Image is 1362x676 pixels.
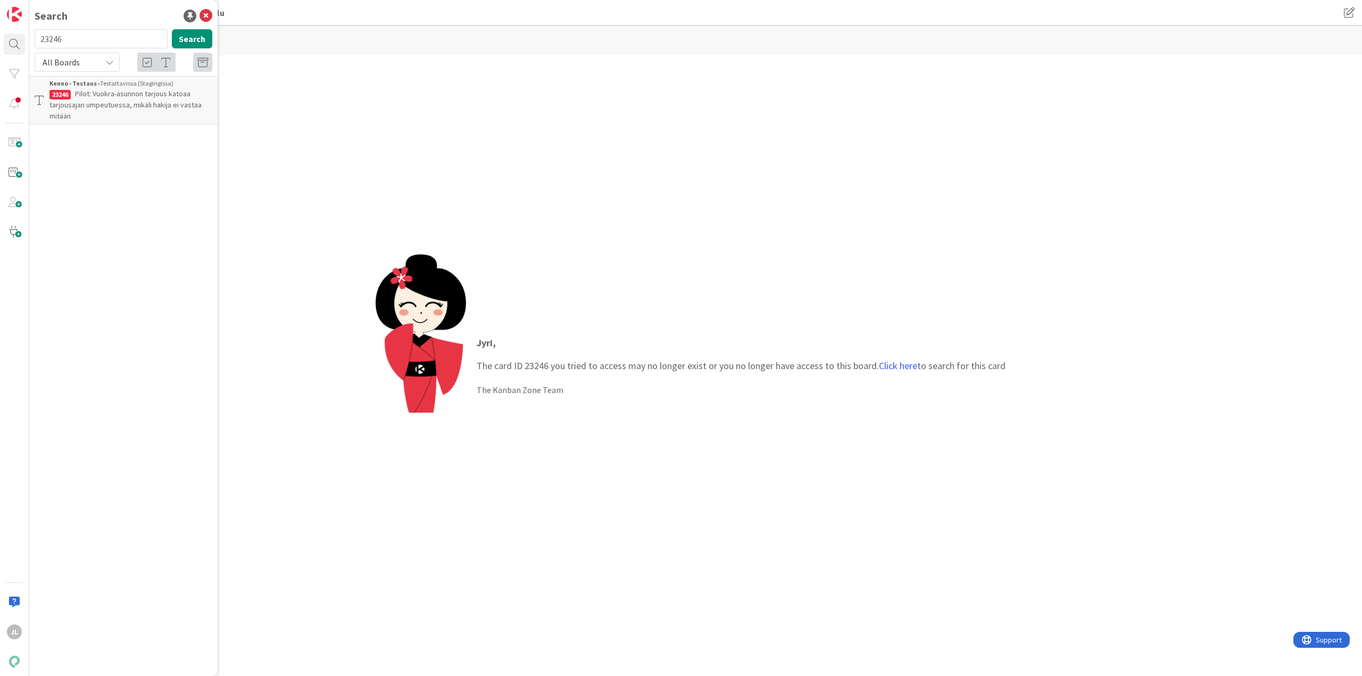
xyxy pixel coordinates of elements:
div: JL [7,624,22,639]
a: Kenno - Testaus ›Testattavissa (Stagingissa)23246Pilot: Vuokra-asunnon tarjous katoaa tarjousajan... [29,76,218,124]
img: avatar [7,654,22,669]
button: Search [172,29,212,48]
strong: Jyri , [477,337,496,349]
p: The card ID 23246 you tried to access may no longer exist or you no longer have access to this bo... [477,336,1006,373]
b: Kenno - Testaus › [49,79,100,87]
div: 23246 [49,90,71,99]
div: The Kanban Zone Team [477,383,1006,396]
span: All Boards [43,57,80,68]
a: Click here [879,360,917,372]
div: Search [35,8,68,24]
span: Pilot: Vuokra-asunnon tarjous katoaa tarjousajan umpeutuessa, mikäli hakija ei vastaa mitään [49,89,202,121]
img: Visit kanbanzone.com [7,7,22,22]
span: Support [22,2,48,14]
div: Testattavissa (Stagingissa) [49,79,212,88]
input: Search for title... [35,29,168,48]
